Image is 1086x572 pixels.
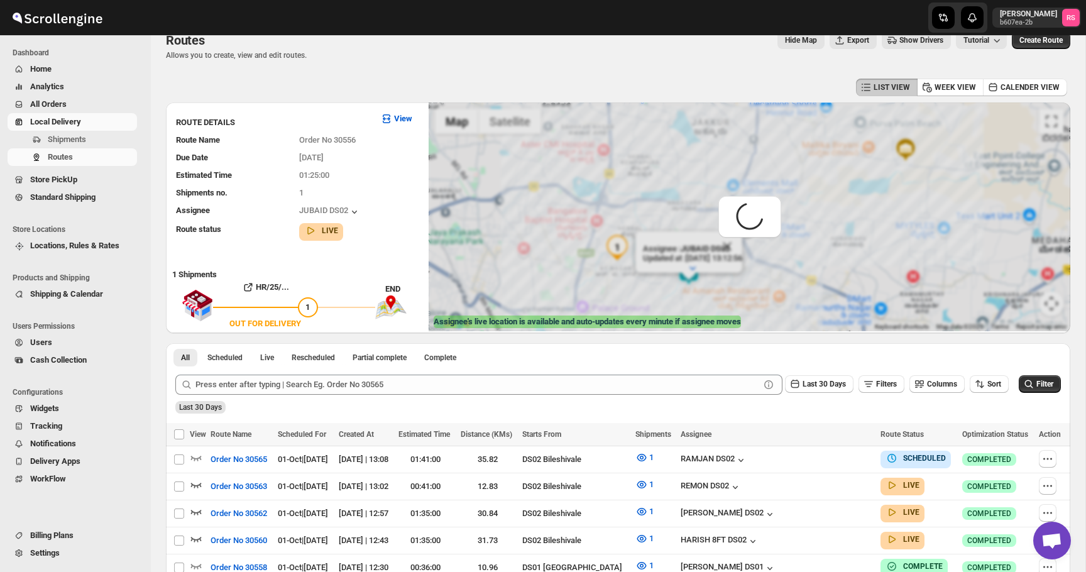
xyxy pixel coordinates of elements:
[681,508,776,520] div: [PERSON_NAME] DS02
[211,453,267,466] span: Order No 30565
[176,135,220,145] span: Route Name
[8,96,137,113] button: All Orders
[628,502,661,522] button: 1
[176,116,370,129] h3: ROUTE DETAILS
[30,456,80,466] span: Delivery Apps
[1062,9,1080,26] span: Romil Seth
[176,170,232,180] span: Estimated Time
[30,192,96,202] span: Standard Shipping
[917,79,984,96] button: WEEK VIEW
[522,534,627,547] div: DS02 Bileshivale
[628,529,661,549] button: 1
[874,82,910,92] span: LIST VIEW
[30,338,52,347] span: Users
[628,448,661,468] button: 1
[992,8,1081,28] button: User menu
[903,481,919,490] b: LIVE
[398,534,453,547] div: 01:35:00
[30,99,67,109] span: All Orders
[8,60,137,78] button: Home
[211,480,267,493] span: Order No 30563
[963,36,989,45] span: Tutorial
[522,480,627,493] div: DS02 Bileshivale
[886,452,946,465] button: SCHEDULED
[903,454,946,463] b: SCHEDULED
[339,480,391,493] div: [DATE] | 13:02
[166,33,205,48] span: Routes
[278,563,328,572] span: 01-Oct | [DATE]
[681,454,747,466] button: RAMJAN DS02
[785,375,853,393] button: Last 30 Days
[522,430,561,439] span: Starts From
[649,480,654,489] span: 1
[211,430,251,439] span: Route Name
[967,509,1011,519] span: COMPLETED
[8,237,137,255] button: Locations, Rules & Rates
[777,31,825,49] button: Map action label
[434,316,741,328] label: Assignee's live location is available and auto-updates every minute if assignee moves
[8,334,137,351] button: Users
[8,400,137,417] button: Widgets
[173,349,197,366] button: All routes
[886,479,919,492] button: LIVE
[304,224,338,237] button: LIVE
[211,507,267,520] span: Order No 30562
[13,387,142,397] span: Configurations
[30,531,74,540] span: Billing Plans
[785,35,817,45] span: Hide Map
[373,109,420,129] button: View
[48,135,86,144] span: Shipments
[30,82,64,91] span: Analytics
[522,453,627,466] div: DS02 Bileshivale
[830,31,877,49] button: Export
[927,380,957,388] span: Columns
[876,380,897,388] span: Filters
[30,117,81,126] span: Local Delivery
[962,430,1028,439] span: Optimization Status
[8,417,137,435] button: Tracking
[1036,380,1053,388] span: Filter
[461,534,515,547] div: 31.73
[461,430,512,439] span: Distance (KMs)
[1019,375,1061,393] button: Filter
[166,263,217,279] b: 1 Shipments
[385,283,422,295] div: END
[207,353,243,363] span: Scheduled
[13,48,142,58] span: Dashboard
[48,152,73,162] span: Routes
[8,148,137,166] button: Routes
[681,535,759,547] button: HARISH 8FT DS02
[803,380,846,388] span: Last 30 Days
[522,507,627,520] div: DS02 Bileshivale
[13,321,142,331] span: Users Permissions
[30,474,66,483] span: WorkFlow
[1012,31,1070,49] button: Create Route
[176,206,210,215] span: Assignee
[1033,522,1071,559] div: Open chat
[1001,82,1060,92] span: CALENDER VIEW
[30,355,87,365] span: Cash Collection
[30,548,60,558] span: Settings
[179,403,222,412] span: Last 30 Days
[8,544,137,562] button: Settings
[1039,430,1061,439] span: Action
[195,375,760,395] input: Press enter after typing | Search Eg. Order No 30565
[166,50,307,60] p: Allows you to create, view and edit routes.
[8,131,137,148] button: Shipments
[10,2,104,33] img: ScrollEngine
[299,153,324,162] span: [DATE]
[30,64,52,74] span: Home
[13,224,142,234] span: Store Locations
[461,507,515,520] div: 30.84
[176,224,221,234] span: Route status
[278,481,328,491] span: 01-Oct | [DATE]
[956,31,1007,49] button: Tutorial
[229,317,301,330] div: OUT FOR DELIVERY
[398,453,453,466] div: 01:41:00
[203,503,275,524] button: Order No 30562
[983,79,1067,96] button: CALENDER VIEW
[987,380,1001,388] span: Sort
[176,153,208,162] span: Due Date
